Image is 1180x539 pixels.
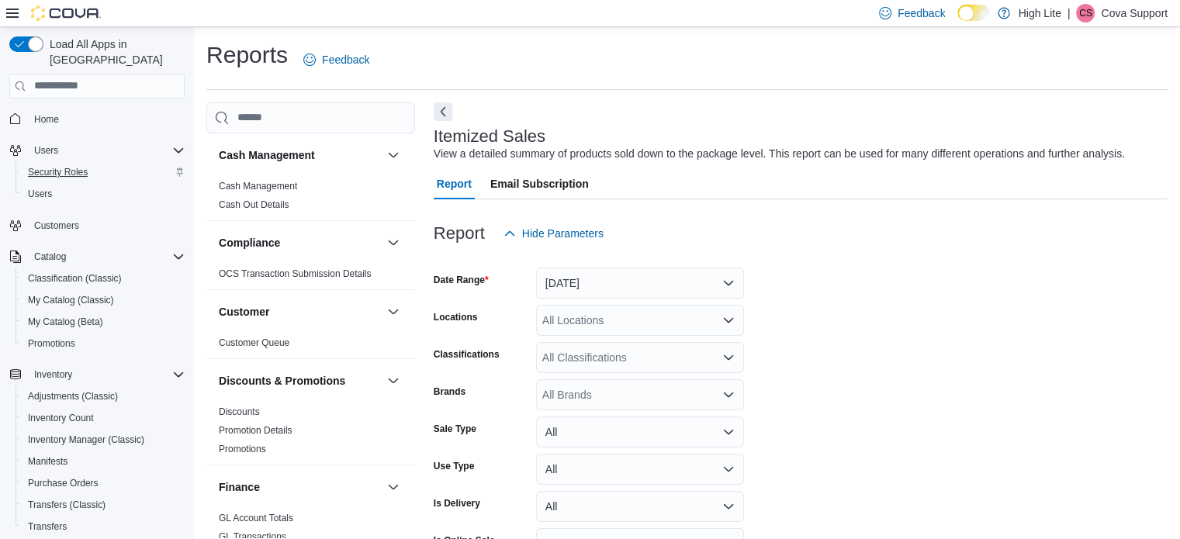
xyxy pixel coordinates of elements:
[28,188,52,200] span: Users
[384,302,403,321] button: Customer
[219,199,289,210] a: Cash Out Details
[434,127,545,146] h3: Itemized Sales
[434,348,500,361] label: Classifications
[22,269,185,288] span: Classification (Classic)
[898,5,945,21] span: Feedback
[434,224,485,243] h3: Report
[22,496,185,514] span: Transfers (Classic)
[16,268,191,289] button: Classification (Classic)
[28,216,185,235] span: Customers
[297,44,375,75] a: Feedback
[434,146,1125,162] div: View a detailed summary of products sold down to the package level. This report can be used for m...
[219,406,260,418] span: Discounts
[34,113,59,126] span: Home
[22,409,100,427] a: Inventory Count
[1076,4,1095,22] div: Cova Support
[22,334,185,353] span: Promotions
[28,390,118,403] span: Adjustments (Classic)
[28,166,88,178] span: Security Roles
[522,226,604,241] span: Hide Parameters
[16,429,191,451] button: Inventory Manager (Classic)
[206,403,415,465] div: Discounts & Promotions
[16,451,191,472] button: Manifests
[1018,4,1061,22] p: High Lite
[536,454,744,485] button: All
[437,168,472,199] span: Report
[16,494,191,516] button: Transfers (Classic)
[22,474,105,492] a: Purchase Orders
[34,144,58,157] span: Users
[722,389,735,401] button: Open list of options
[497,218,610,249] button: Hide Parameters
[219,235,280,250] h3: Compliance
[22,291,185,309] span: My Catalog (Classic)
[28,109,185,129] span: Home
[206,264,415,289] div: Compliance
[434,497,480,510] label: Is Delivery
[22,387,185,406] span: Adjustments (Classic)
[219,373,381,389] button: Discounts & Promotions
[3,214,191,237] button: Customers
[22,313,185,331] span: My Catalog (Beta)
[219,199,289,211] span: Cash Out Details
[28,247,72,266] button: Catalog
[28,520,67,533] span: Transfers
[384,371,403,390] button: Discounts & Promotions
[219,443,266,455] span: Promotions
[219,444,266,454] a: Promotions
[22,269,128,288] a: Classification (Classic)
[3,140,191,161] button: Users
[22,313,109,331] a: My Catalog (Beta)
[28,110,65,129] a: Home
[206,333,415,358] div: Customer
[28,434,144,446] span: Inventory Manager (Classic)
[28,365,185,384] span: Inventory
[22,474,185,492] span: Purchase Orders
[219,479,260,495] h3: Finance
[22,452,185,471] span: Manifests
[28,272,122,285] span: Classification (Classic)
[28,141,64,160] button: Users
[722,314,735,327] button: Open list of options
[22,452,74,471] a: Manifests
[22,185,58,203] a: Users
[28,216,85,235] a: Customers
[28,337,75,350] span: Promotions
[34,368,72,381] span: Inventory
[16,161,191,183] button: Security Roles
[219,337,289,349] span: Customer Queue
[16,183,191,205] button: Users
[22,387,124,406] a: Adjustments (Classic)
[22,334,81,353] a: Promotions
[22,430,185,449] span: Inventory Manager (Classic)
[22,496,112,514] a: Transfers (Classic)
[34,219,79,232] span: Customers
[219,512,293,524] span: GL Account Totals
[43,36,185,67] span: Load All Apps in [GEOGRAPHIC_DATA]
[219,406,260,417] a: Discounts
[206,40,288,71] h1: Reports
[3,364,191,385] button: Inventory
[219,180,297,192] span: Cash Management
[536,268,744,299] button: [DATE]
[28,499,106,511] span: Transfers (Classic)
[22,517,185,536] span: Transfers
[384,233,403,252] button: Compliance
[16,516,191,537] button: Transfers
[16,472,191,494] button: Purchase Orders
[957,5,990,21] input: Dark Mode
[434,102,452,121] button: Next
[434,423,476,435] label: Sale Type
[1101,4,1168,22] p: Cova Support
[1079,4,1092,22] span: CS
[16,311,191,333] button: My Catalog (Beta)
[536,416,744,447] button: All
[1068,4,1071,22] p: |
[28,455,67,468] span: Manifests
[434,311,478,323] label: Locations
[28,477,99,489] span: Purchase Orders
[219,373,345,389] h3: Discounts & Promotions
[22,517,73,536] a: Transfers
[16,407,191,429] button: Inventory Count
